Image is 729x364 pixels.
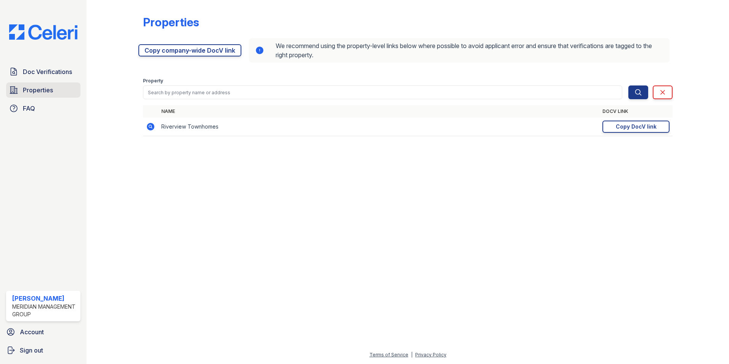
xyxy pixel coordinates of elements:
a: FAQ [6,101,80,116]
div: Meridian Management Group [12,303,77,318]
div: | [411,352,413,358]
a: Copy company-wide DocV link [138,44,241,56]
label: Property [143,78,163,84]
a: Sign out [3,343,83,358]
a: Doc Verifications [6,64,80,79]
input: Search by property name or address [143,85,622,99]
div: Copy DocV link [616,123,657,130]
td: Riverview Townhomes [158,118,599,136]
a: Copy DocV link [602,121,670,133]
th: DocV Link [599,105,673,118]
a: Terms of Service [369,352,408,358]
span: Properties [23,85,53,95]
span: Account [20,327,44,337]
a: Properties [6,82,80,98]
a: Account [3,324,83,340]
th: Name [158,105,599,118]
span: Sign out [20,346,43,355]
span: FAQ [23,104,35,113]
div: [PERSON_NAME] [12,294,77,303]
a: Privacy Policy [415,352,446,358]
img: CE_Logo_Blue-a8612792a0a2168367f1c8372b55b34899dd931a85d93a1a3d3e32e68fde9ad4.png [3,24,83,40]
span: Doc Verifications [23,67,72,76]
div: We recommend using the property-level links below where possible to avoid applicant error and ens... [249,38,670,63]
div: Properties [143,15,199,29]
